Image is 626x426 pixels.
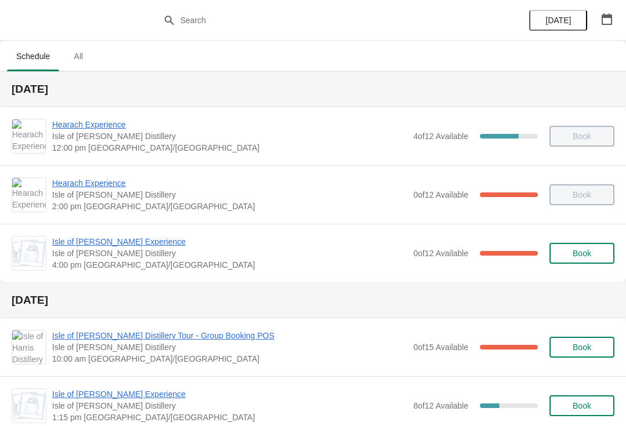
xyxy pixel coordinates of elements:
[413,249,468,258] span: 0 of 12 Available
[7,46,59,67] span: Schedule
[413,132,468,141] span: 4 of 12 Available
[52,177,407,189] span: Hearach Experience
[545,16,571,25] span: [DATE]
[12,119,46,153] img: Hearach Experience | Isle of Harris Distillery | 12:00 pm Europe/London
[12,239,46,267] img: Isle of Harris Gin Experience | Isle of Harris Distillery | 4:00 pm Europe/London
[12,392,46,420] img: Isle of Harris Gin Experience | Isle of Harris Distillery | 1:15 pm Europe/London
[549,243,614,264] button: Book
[413,190,468,199] span: 0 of 12 Available
[529,10,587,31] button: [DATE]
[52,341,407,353] span: Isle of [PERSON_NAME] Distillery
[549,337,614,358] button: Book
[573,343,591,352] span: Book
[573,401,591,410] span: Book
[52,130,407,142] span: Isle of [PERSON_NAME] Distillery
[52,201,407,212] span: 2:00 pm [GEOGRAPHIC_DATA]/[GEOGRAPHIC_DATA]
[52,119,407,130] span: Hearach Experience
[12,294,614,306] h2: [DATE]
[12,178,46,212] img: Hearach Experience | Isle of Harris Distillery | 2:00 pm Europe/London
[52,259,407,271] span: 4:00 pm [GEOGRAPHIC_DATA]/[GEOGRAPHIC_DATA]
[180,10,469,31] input: Search
[413,343,468,352] span: 0 of 15 Available
[413,401,468,410] span: 8 of 12 Available
[52,142,407,154] span: 12:00 pm [GEOGRAPHIC_DATA]/[GEOGRAPHIC_DATA]
[12,83,614,95] h2: [DATE]
[573,249,591,258] span: Book
[52,388,407,400] span: Isle of [PERSON_NAME] Experience
[52,247,407,259] span: Isle of [PERSON_NAME] Distillery
[52,412,407,423] span: 1:15 pm [GEOGRAPHIC_DATA]/[GEOGRAPHIC_DATA]
[52,189,407,201] span: Isle of [PERSON_NAME] Distillery
[52,400,407,412] span: Isle of [PERSON_NAME] Distillery
[52,353,407,365] span: 10:00 am [GEOGRAPHIC_DATA]/[GEOGRAPHIC_DATA]
[52,236,407,247] span: Isle of [PERSON_NAME] Experience
[52,330,407,341] span: Isle of [PERSON_NAME] Distillery Tour - Group Booking POS
[549,395,614,416] button: Book
[64,46,93,67] span: All
[12,330,46,364] img: Isle of Harris Distillery Tour - Group Booking POS | Isle of Harris Distillery | 10:00 am Europe/...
